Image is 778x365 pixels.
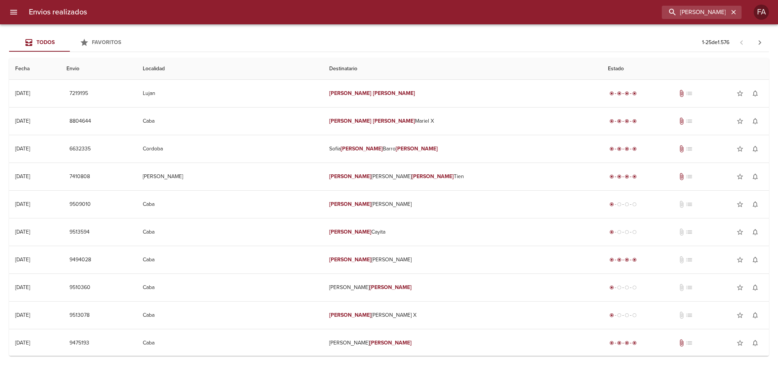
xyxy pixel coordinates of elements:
[632,174,637,179] span: radio_button_checked
[678,311,685,319] span: No tiene documentos adjuntos
[15,312,30,318] div: [DATE]
[625,258,629,262] span: radio_button_checked
[632,119,637,123] span: radio_button_checked
[632,91,637,96] span: radio_button_checked
[66,336,92,350] button: 9475193
[678,117,685,125] span: Tiene documentos adjuntos
[625,341,629,345] span: radio_button_checked
[736,145,744,153] span: star_border
[602,58,769,80] th: Estado
[748,252,763,267] button: Activar notificaciones
[617,313,622,318] span: radio_button_unchecked
[685,201,693,208] span: No tiene pedido asociado
[617,230,622,234] span: radio_button_unchecked
[329,118,371,124] em: [PERSON_NAME]
[685,339,693,347] span: No tiene pedido asociado
[748,169,763,184] button: Activar notificaciones
[732,114,748,129] button: Agregar a favoritos
[323,218,601,246] td: Cayita
[609,119,614,123] span: radio_button_checked
[137,80,323,107] td: Lujan
[751,311,759,319] span: notifications_none
[617,285,622,290] span: radio_button_unchecked
[137,329,323,357] td: Caba
[678,228,685,236] span: No tiene documentos adjuntos
[609,230,614,234] span: radio_button_checked
[323,329,601,357] td: [PERSON_NAME]
[66,170,93,184] button: 7410808
[608,284,638,291] div: Generado
[632,147,637,151] span: radio_button_checked
[66,198,94,212] button: 9509010
[732,335,748,351] button: Agregar a favoritos
[685,90,693,97] span: No tiene pedido asociado
[66,114,94,128] button: 8804644
[66,142,94,156] button: 6632335
[751,145,759,153] span: notifications_none
[323,246,601,273] td: [PERSON_NAME]
[754,5,769,20] div: FA
[685,311,693,319] span: No tiene pedido asociado
[137,107,323,135] td: Caba
[732,169,748,184] button: Agregar a favoritos
[329,90,371,96] em: [PERSON_NAME]
[608,90,638,97] div: Entregado
[632,313,637,318] span: radio_button_unchecked
[608,117,638,125] div: Entregado
[732,224,748,240] button: Agregar a favoritos
[329,173,371,180] em: [PERSON_NAME]
[137,191,323,218] td: Caba
[617,91,622,96] span: radio_button_checked
[323,107,601,135] td: Mariel X
[329,256,371,263] em: [PERSON_NAME]
[608,256,638,264] div: Entregado
[66,225,93,239] button: 9513594
[609,258,614,262] span: radio_button_checked
[732,280,748,295] button: Agregar a favoritos
[732,197,748,212] button: Agregar a favoritos
[137,274,323,301] td: Caba
[625,91,629,96] span: radio_button_checked
[736,201,744,208] span: star_border
[751,256,759,264] span: notifications_none
[609,147,614,151] span: radio_button_checked
[69,89,88,98] span: 7219195
[137,163,323,190] td: [PERSON_NAME]
[137,218,323,246] td: Caba
[678,173,685,180] span: Tiene documentos adjuntos
[15,145,30,152] div: [DATE]
[69,117,91,126] span: 8804644
[732,38,751,46] span: Pagina anterior
[617,119,622,123] span: radio_button_checked
[69,311,90,320] span: 9513078
[748,280,763,295] button: Activar notificaciones
[36,39,55,46] span: Todos
[685,145,693,153] span: No tiene pedido asociado
[608,201,638,208] div: Generado
[396,145,438,152] em: [PERSON_NAME]
[748,308,763,323] button: Activar notificaciones
[15,173,30,180] div: [DATE]
[66,253,94,267] button: 9494028
[29,6,87,18] h6: Envios realizados
[732,308,748,323] button: Agregar a favoritos
[9,33,131,52] div: Tabs Envios
[736,339,744,347] span: star_border
[69,228,90,237] span: 9513594
[702,39,729,46] p: 1 - 25 de 1.576
[751,201,759,208] span: notifications_none
[685,117,693,125] span: No tiene pedido asociado
[632,230,637,234] span: radio_button_unchecked
[685,173,693,180] span: No tiene pedido asociado
[751,33,769,52] span: Pagina siguiente
[15,229,30,235] div: [DATE]
[678,145,685,153] span: Tiene documentos adjuntos
[678,339,685,347] span: Tiene documentos adjuntos
[608,228,638,236] div: Generado
[608,311,638,319] div: Generado
[412,173,454,180] em: [PERSON_NAME]
[662,6,729,19] input: buscar
[625,202,629,207] span: radio_button_unchecked
[678,284,685,291] span: No tiene documentos adjuntos
[617,258,622,262] span: radio_button_checked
